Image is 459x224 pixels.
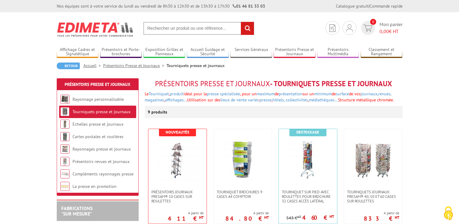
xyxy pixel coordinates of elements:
[167,63,224,69] li: Tourniquets presse et journaux
[344,190,402,203] a: Tourniquets journaux Presam® 40, 50 et 60 cases sur roulettes
[145,97,164,103] a: magazines
[336,3,369,9] a: Catalogue gratuit
[380,28,403,35] span: € HT
[314,91,332,97] a: minimum
[145,91,394,103] font: our un
[370,19,376,25] span: 0
[260,97,272,103] a: presse
[168,217,204,220] p: 411 €
[272,97,394,103] font: ,
[438,203,459,224] button: Cookies (fenêtre modale)
[279,190,337,203] a: Tourniquet sur pied avec roulettes pour brochure 32 cases accès latéral
[286,216,301,220] p: 543 €
[347,190,399,203] span: Tourniquets journaux Presam® 40, 50 et 60 cases sur roulettes
[370,3,403,9] a: Commande rapide
[57,3,265,9] div: Nos équipes sont à votre service du lundi au vendredi de 8h30 à 12h30 et de 13h30 à 17h30
[145,91,391,103] span: ,
[57,47,99,57] a: Affichage Cadres et Signalétique
[60,157,69,166] img: Présentoirs revues et journaux
[60,120,69,129] img: Echelles presse et journaux
[336,91,349,97] a: surface
[60,132,69,141] img: Cartes postales et routières
[166,130,189,135] b: Nouveautés
[336,3,403,9] div: |
[73,121,123,127] a: Echelles presse et journaux
[168,211,204,216] span: A partir de
[155,79,270,88] span: Présentoirs Presse et Journaux
[169,91,240,97] span: , idéal pour la
[199,215,204,220] sup: HT
[149,91,169,97] span: Tourniquet
[225,211,269,216] span: A partir de
[361,47,403,57] a: Classement et Rangement
[274,47,316,57] a: Présentoirs Presse et Journaux
[60,107,69,116] img: Tourniquets presse et journaux
[145,91,394,103] font: de
[346,24,353,32] img: devis rapide
[361,91,378,97] a: journaux,
[225,217,269,220] p: 84.80 €
[309,97,338,103] a: médiathèques…
[143,47,185,57] a: Exposition Grilles et Panneaux
[241,22,254,35] input: rechercher
[264,215,269,220] sup: HT
[143,22,254,35] input: Rechercher un produit ou une référence...
[207,91,240,97] a: presse spécialisée
[441,206,456,221] img: Cookies (fenêtre modale)
[317,47,359,57] a: Présentoirs Multimédia
[272,97,285,103] a: hôtels,
[279,91,302,97] span: présentation
[302,216,334,219] p: 460 €
[395,215,399,220] sup: HT
[352,138,394,181] img: Tourniquets journaux Presam® 40, 50 et 60 cases sur roulettes
[221,138,264,181] img: Tourniquet brochures 9 cases A4 comptoir
[240,91,244,97] span: , p
[187,47,229,57] a: Accueil Guidage et Sécurité
[380,28,389,34] span: 0,00
[145,80,403,88] h1: - Tourniquets presse et journaux
[338,97,394,103] font: Structure métallique chromée.
[308,97,394,103] font: ,
[378,91,391,97] a: revues,
[380,21,403,35] span: Mon panier
[61,205,93,217] a: FABRICATIONS"Sur Mesure"
[329,24,336,32] img: devis rapide
[156,138,199,181] img: Présentoirs journaux Presam® 10 cases sur roulettes
[100,47,142,57] a: Présentoirs et Porte-brochures
[148,106,170,118] p: 9 produits
[60,182,69,191] img: La presse en promotion
[221,97,259,103] a: lieux de vente variés
[364,217,399,220] p: 833 €
[60,169,69,178] img: Compléments rayonnages presse
[214,190,272,199] a: Tourniquet brochures 9 cases A4 comptoir
[287,138,329,181] img: Tourniquet sur pied avec roulettes pour brochure 32 cases accès latéral
[73,97,124,102] a: Rayonnage personnalisable
[73,146,131,152] a: Rayonnages presse et journaux
[60,144,69,154] img: Rayonnages presse et journaux
[259,97,394,103] font: :
[257,91,275,97] a: maximum
[230,47,272,57] a: Services Généraux
[103,63,167,68] a: Présentoirs Presse et Journaux
[286,97,308,103] a: collectivités
[145,91,394,103] font: Le
[60,95,69,104] img: Rayonnage personnalisable
[363,25,372,32] img: devis rapide
[145,91,394,103] font: sur un
[151,190,204,203] span: Présentoirs journaux Presam® 10 cases sur roulettes
[282,190,334,203] span: Tourniquet sur pied avec roulettes pour brochure 32 cases accès latéral
[83,63,103,68] a: Accueil
[65,82,130,87] a: Présentoirs Presse et Journaux
[329,214,334,219] sup: HT
[297,215,301,219] sup: HT
[170,91,184,97] span: produit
